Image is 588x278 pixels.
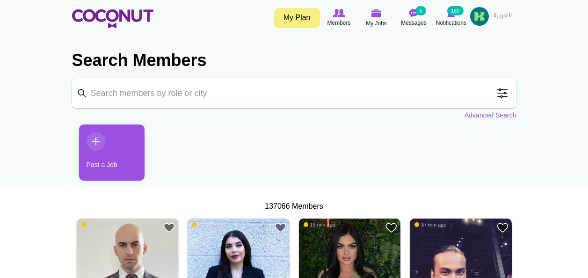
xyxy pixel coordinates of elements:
span: 20 min ago [81,221,113,228]
a: Add to Favourites [275,222,286,234]
a: Post a Job [79,124,145,181]
a: العربية [489,7,516,26]
span: 37 min ago [414,221,446,228]
span: Notifications [436,18,466,28]
a: Add to Favourites [163,222,175,234]
img: Browse Members [333,9,345,17]
h2: Search Members [72,49,516,72]
a: Advanced Search [465,110,516,120]
a: Messages Messages 5 [395,7,433,29]
div: 137066 Members [72,201,516,212]
a: Add to Favourites [497,222,508,234]
img: Notifications [447,9,455,17]
img: Messages [409,9,419,17]
img: Home [72,9,153,28]
a: Add to Favourites [385,222,397,234]
a: Browse Members Members [320,7,358,29]
input: Search members by role or city [72,78,516,108]
li: 1 / 1 [72,124,138,188]
span: Messages [401,18,427,28]
span: Members [327,18,350,28]
a: My Jobs My Jobs [358,7,395,29]
small: 5 [415,6,426,15]
img: My Jobs [371,9,382,17]
small: 160 [447,6,463,15]
a: My Plan [274,8,320,28]
span: 23 min ago [192,221,224,228]
span: My Jobs [366,19,387,28]
a: Notifications Notifications 160 [433,7,470,29]
span: 19 min ago [304,221,335,228]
